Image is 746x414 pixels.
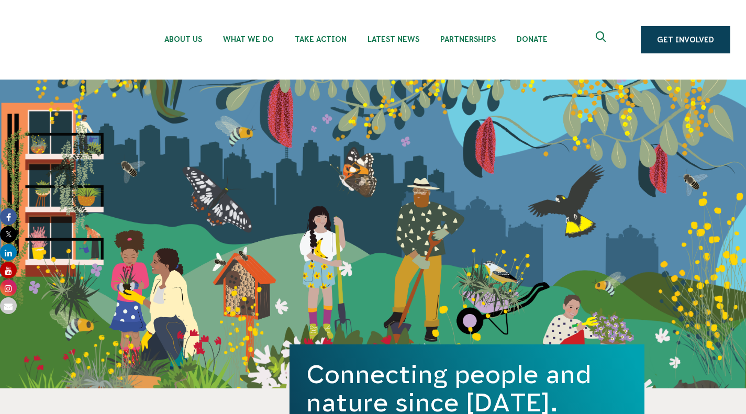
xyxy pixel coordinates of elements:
span: Take Action [295,35,347,43]
span: About Us [164,35,202,43]
li: Take Action [284,9,357,71]
button: Expand search box Close search box [589,27,615,52]
a: Get Involved [641,26,730,53]
span: What We Do [223,35,274,43]
span: Donate [517,35,548,43]
span: Latest News [368,35,419,43]
li: What We Do [213,9,284,71]
span: Expand search box [596,31,609,48]
li: About Us [154,9,213,71]
span: Partnerships [440,35,496,43]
